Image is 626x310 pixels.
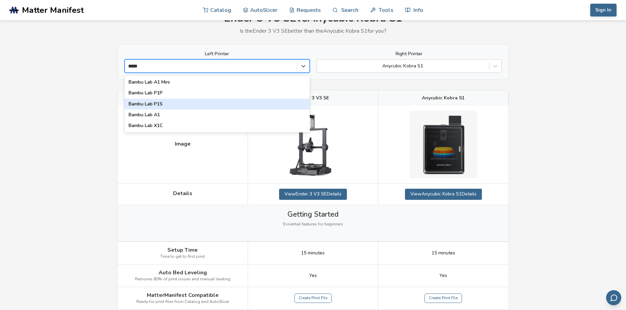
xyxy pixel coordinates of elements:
[422,95,465,101] span: Anycubic Kobra S1
[320,63,322,69] input: Anycubic Kobra S1
[125,77,310,88] div: Bambu Lab A1 Mini
[147,292,219,298] span: MatterManifest Compatible
[128,63,144,69] input: Bambu Lab A1 MiniBambu Lab P1PBambu Lab P1SBambu Lab A1Bambu Lab X1C
[125,120,310,131] div: Bambu Lab X1C
[317,51,502,57] label: Right Printer
[135,277,230,282] span: Removes 80% of print issues and manual leveling
[283,222,343,227] span: Essential features for beginners
[279,189,347,199] a: ViewEnder 3 V3 SEDetails
[432,250,455,256] span: 15 minutes
[175,141,191,147] span: Image
[279,111,347,178] img: Ender 3 V3 SE
[405,189,482,199] a: ViewAnycubic Kobra S1Details
[606,290,621,305] button: Send feedback via email
[125,51,310,57] label: Left Printer
[294,293,332,303] a: Create Print File
[160,254,205,259] span: Time to get to first print
[301,250,325,256] span: 15 minutes
[117,12,509,25] h1: Ender 3 V3 SE vs Anycubic Kobra S1
[136,300,229,304] span: Ready for print files from Catalog and AutoSlicer
[159,270,207,276] span: Auto Bed Leveling
[439,273,447,278] span: Yes
[125,110,310,120] div: Bambu Lab A1
[173,190,192,196] span: Details
[167,247,198,253] span: Setup Time
[309,273,317,278] span: Yes
[117,28,509,34] p: Is the Ender 3 V3 SE better than the Anycubic Kobra S1 for you?
[425,293,462,303] a: Create Print File
[125,99,310,110] div: Bambu Lab P1S
[297,95,329,101] span: Ender 3 V3 SE
[288,210,338,218] span: Getting Started
[22,5,84,15] span: Matter Manifest
[125,88,310,98] div: Bambu Lab P1P
[590,4,617,17] button: Sign In
[410,111,477,178] img: Anycubic Kobra S1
